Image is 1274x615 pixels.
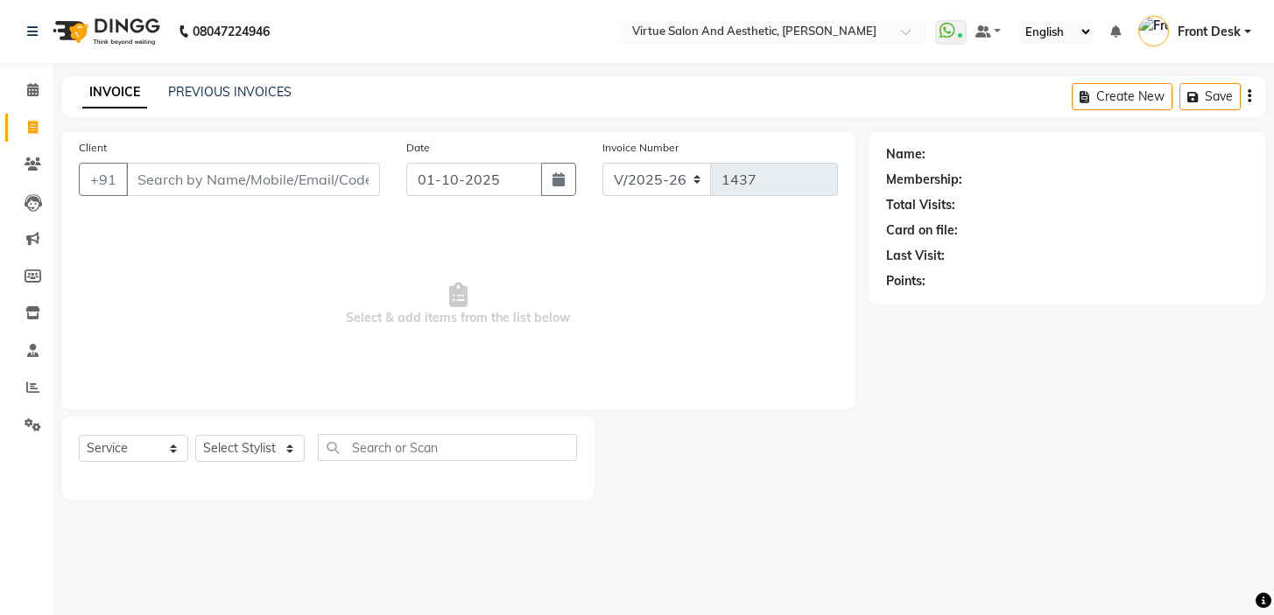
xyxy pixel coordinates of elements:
button: Save [1179,83,1241,110]
div: Membership: [886,171,962,189]
a: PREVIOUS INVOICES [168,84,292,100]
div: Card on file: [886,221,958,240]
b: 08047224946 [193,7,270,56]
label: Invoice Number [602,140,679,156]
div: Last Visit: [886,247,945,265]
input: Search or Scan [318,434,577,461]
input: Search by Name/Mobile/Email/Code [126,163,380,196]
a: INVOICE [82,77,147,108]
div: Total Visits: [886,196,955,214]
div: Points: [886,272,926,290]
img: Front Desk [1138,16,1169,46]
div: Name: [886,145,926,164]
img: logo [45,7,165,56]
label: Date [406,140,430,156]
button: +91 [79,163,128,196]
button: Create New [1072,83,1172,110]
span: Front Desk [1178,23,1241,41]
span: Select & add items from the list below [79,217,838,392]
label: Client [79,140,107,156]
